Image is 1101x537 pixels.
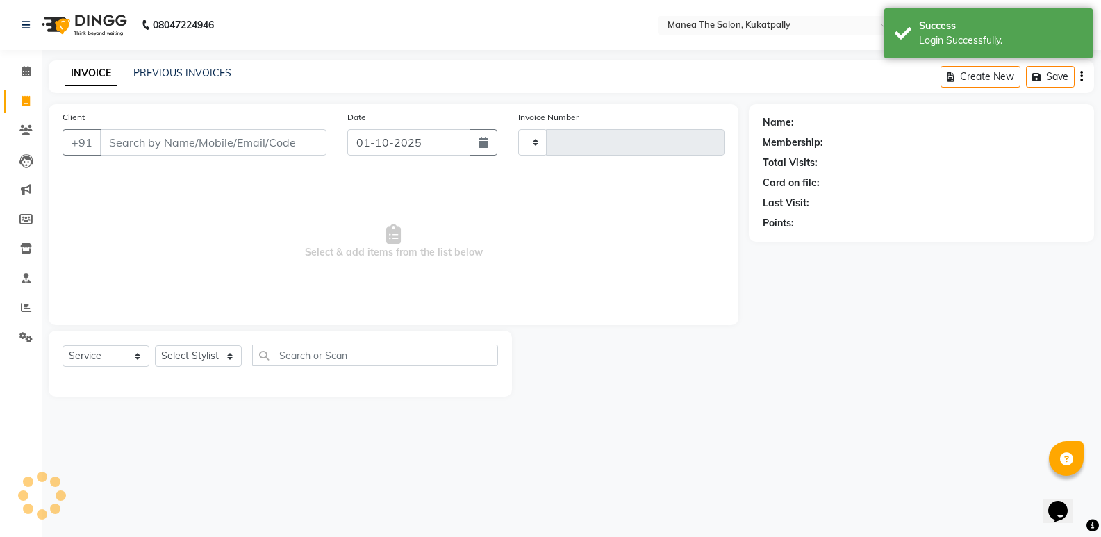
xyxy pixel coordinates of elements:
[763,135,823,150] div: Membership:
[763,176,820,190] div: Card on file:
[35,6,131,44] img: logo
[1043,481,1087,523] iframe: chat widget
[763,216,794,231] div: Points:
[100,129,326,156] input: Search by Name/Mobile/Email/Code
[63,129,101,156] button: +91
[63,172,725,311] span: Select & add items from the list below
[518,111,579,124] label: Invoice Number
[763,196,809,210] div: Last Visit:
[1026,66,1075,88] button: Save
[919,33,1082,48] div: Login Successfully.
[763,156,818,170] div: Total Visits:
[133,67,231,79] a: PREVIOUS INVOICES
[763,115,794,130] div: Name:
[919,19,1082,33] div: Success
[941,66,1020,88] button: Create New
[252,345,498,366] input: Search or Scan
[153,6,214,44] b: 08047224946
[65,61,117,86] a: INVOICE
[63,111,85,124] label: Client
[347,111,366,124] label: Date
